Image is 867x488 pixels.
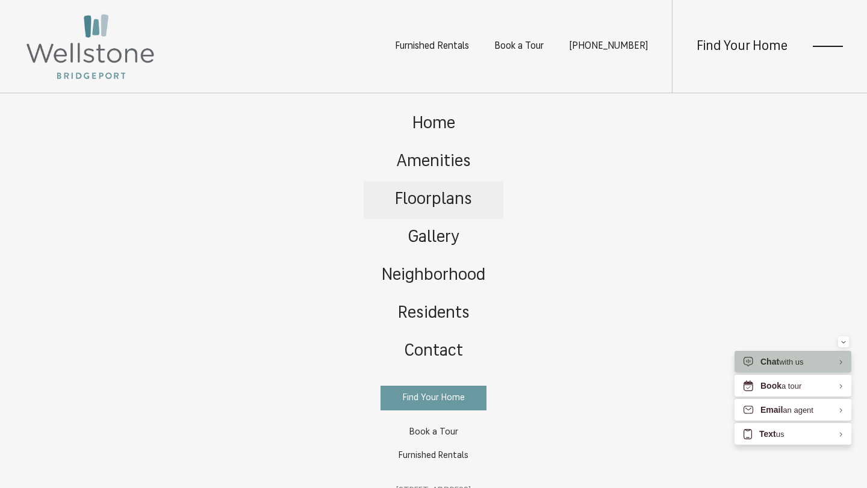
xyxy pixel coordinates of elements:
[364,143,503,181] a: Go to Amenities
[494,42,544,51] a: Book a Tour
[399,451,468,460] span: Furnished Rentals
[364,333,503,371] a: Go to Contact
[813,41,843,52] button: Open Menu
[381,386,486,410] a: Find Your Home
[408,229,459,246] span: Gallery
[398,305,470,322] span: Residents
[697,40,788,54] a: Find Your Home
[364,295,503,333] a: Go to Residents
[24,12,157,81] img: Wellstone
[569,42,648,51] a: Call us at (253) 400-3144
[364,181,503,219] a: Go to Floorplans
[404,343,463,360] span: Contact
[395,191,472,208] span: Floorplans
[409,428,458,437] span: Book a Tour
[381,444,486,468] a: Furnished Rentals (opens in a new tab)
[569,42,648,51] span: [PHONE_NUMBER]
[412,116,455,132] span: Home
[381,421,486,444] a: Book a Tour
[397,153,471,170] span: Amenities
[364,105,503,143] a: Go to Home
[382,267,485,284] span: Neighborhood
[364,219,503,257] a: Go to Gallery
[403,394,465,403] span: Find Your Home
[395,42,469,51] a: Furnished Rentals
[364,257,503,295] a: Go to Neighborhood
